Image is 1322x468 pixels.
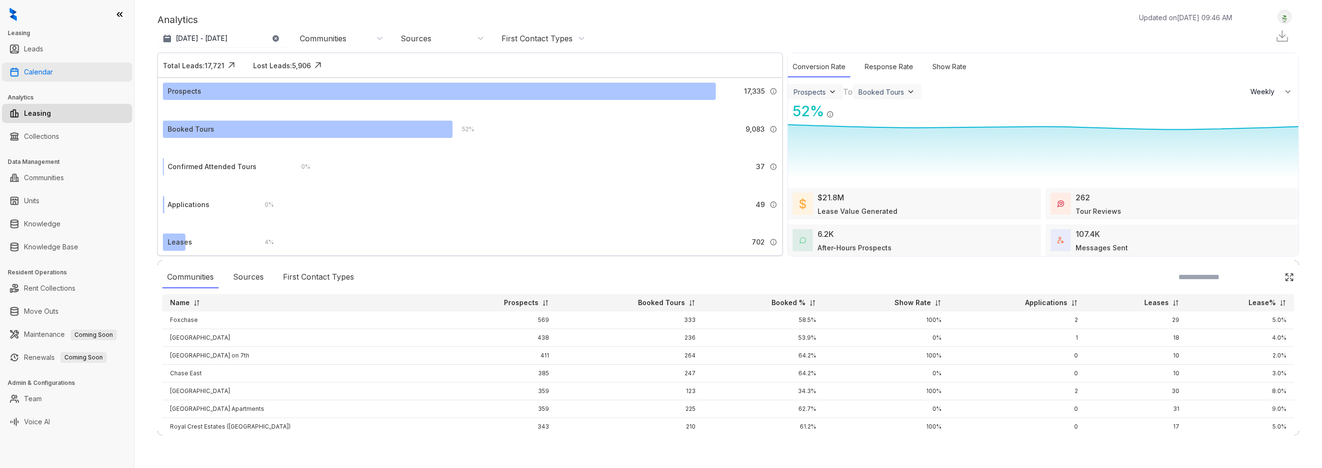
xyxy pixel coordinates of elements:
[824,418,949,436] td: 100%
[1144,298,1169,308] p: Leases
[435,347,557,365] td: 411
[255,199,274,210] div: 0 %
[228,266,269,288] div: Sources
[770,238,777,246] img: Info
[502,33,573,44] div: First Contact Types
[253,61,311,71] div: Lost Leads: 5,906
[1187,365,1294,382] td: 3.0%
[1187,400,1294,418] td: 9.0%
[162,329,435,347] td: [GEOGRAPHIC_DATA]
[2,412,132,431] li: Voice AI
[1249,298,1276,308] p: Lease%
[24,214,61,234] a: Knowledge
[8,29,134,37] h3: Leasing
[24,412,50,431] a: Voice AI
[2,302,132,321] li: Move Outs
[1278,12,1291,22] img: UserAvatar
[824,400,949,418] td: 0%
[1086,329,1187,347] td: 18
[435,382,557,400] td: 359
[8,158,134,166] h3: Data Management
[949,311,1086,329] td: 2
[1187,329,1294,347] td: 4.0%
[2,214,132,234] li: Knowledge
[794,88,826,96] div: Prospects
[24,191,39,210] a: Units
[949,365,1086,382] td: 0
[557,329,703,347] td: 236
[949,329,1086,347] td: 1
[828,87,837,97] img: ViewFilterArrow
[703,347,824,365] td: 64.2%
[744,86,765,97] span: 17,335
[311,58,325,73] img: Click Icon
[949,347,1086,365] td: 0
[435,400,557,418] td: 359
[818,206,897,216] div: Lease Value Generated
[168,199,209,210] div: Applications
[557,382,703,400] td: 123
[906,87,916,97] img: ViewFilterArrow
[1139,12,1232,23] p: Updated on [DATE] 09:46 AM
[949,400,1086,418] td: 0
[1279,299,1286,307] img: sorting
[703,400,824,418] td: 62.7%
[193,299,200,307] img: sorting
[542,299,549,307] img: sorting
[2,389,132,408] li: Team
[163,61,224,71] div: Total Leads: 17,721
[435,311,557,329] td: 569
[1071,299,1078,307] img: sorting
[176,34,228,43] p: [DATE] - [DATE]
[8,268,134,277] h3: Resident Operations
[928,57,971,77] div: Show Rate
[24,302,59,321] a: Move Outs
[894,298,931,308] p: Show Rate
[300,33,346,44] div: Communities
[1076,192,1090,203] div: 262
[224,58,239,73] img: Click Icon
[2,279,132,298] li: Rent Collections
[2,168,132,187] li: Communities
[703,365,824,382] td: 64.2%
[2,127,132,146] li: Collections
[770,163,777,171] img: Info
[1076,228,1100,240] div: 107.4K
[949,418,1086,436] td: 0
[1057,237,1064,244] img: TotalFum
[557,365,703,382] td: 247
[8,379,134,387] h3: Admin & Configurations
[158,30,287,47] button: [DATE] - [DATE]
[824,311,949,329] td: 100%
[2,39,132,59] li: Leads
[770,201,777,209] img: Info
[8,93,134,102] h3: Analytics
[24,168,64,187] a: Communities
[168,124,214,135] div: Booked Tours
[818,228,834,240] div: 6.2K
[292,161,310,172] div: 0 %
[1025,298,1067,308] p: Applications
[158,12,198,27] p: Analytics
[170,298,190,308] p: Name
[703,311,824,329] td: 58.5%
[557,311,703,329] td: 333
[1086,365,1187,382] td: 10
[435,365,557,382] td: 385
[24,389,42,408] a: Team
[788,57,850,77] div: Conversion Rate
[799,198,806,209] img: LeaseValue
[162,365,435,382] td: Chase East
[435,329,557,347] td: 438
[860,57,918,77] div: Response Rate
[24,127,59,146] a: Collections
[770,125,777,133] img: Info
[2,191,132,210] li: Units
[809,299,816,307] img: sorting
[557,400,703,418] td: 225
[638,298,685,308] p: Booked Tours
[703,382,824,400] td: 34.3%
[24,62,53,82] a: Calendar
[162,311,435,329] td: Foxchase
[824,329,949,347] td: 0%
